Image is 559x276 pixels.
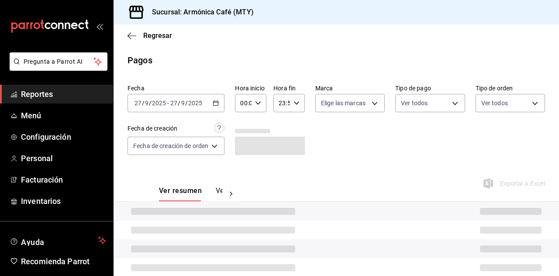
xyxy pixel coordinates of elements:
label: Hora fin [273,85,305,91]
span: / [142,100,145,107]
span: Recomienda Parrot [21,255,106,267]
button: Regresar [128,31,172,40]
span: Ver todos [481,99,508,107]
a: Pregunta a Parrot AI [6,63,107,72]
span: - [167,100,169,107]
span: Regresar [143,31,172,40]
span: Personal [21,152,106,164]
span: Elige las marcas [321,99,366,107]
input: -- [170,100,178,107]
button: Ver pagos [216,186,248,201]
div: Fecha de creación [128,124,177,133]
label: Tipo de orden [476,85,545,91]
input: ---- [188,100,203,107]
button: open_drawer_menu [96,23,103,30]
input: -- [145,100,149,107]
span: Fecha de creación de orden [133,141,208,150]
span: Facturación [21,174,106,186]
input: ---- [152,100,166,107]
span: Pregunta a Parrot AI [24,57,94,66]
button: Ver resumen [159,186,202,201]
input: -- [134,100,142,107]
button: Pregunta a Parrot AI [10,52,107,71]
span: Ver todos [401,99,428,107]
span: Ayuda [21,235,95,246]
label: Marca [315,85,385,91]
span: / [178,100,180,107]
span: Configuración [21,131,106,143]
label: Hora inicio [235,85,266,91]
span: Menú [21,110,106,121]
label: Tipo de pago [395,85,465,91]
span: Inventarios [21,195,106,207]
div: navigation tabs [159,186,222,201]
span: Reportes [21,88,106,100]
input: -- [181,100,185,107]
h3: Sucursal: Armónica Café (MTY) [145,7,254,17]
label: Fecha [128,85,224,91]
div: Pagos [128,54,152,67]
span: / [185,100,188,107]
span: / [149,100,152,107]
